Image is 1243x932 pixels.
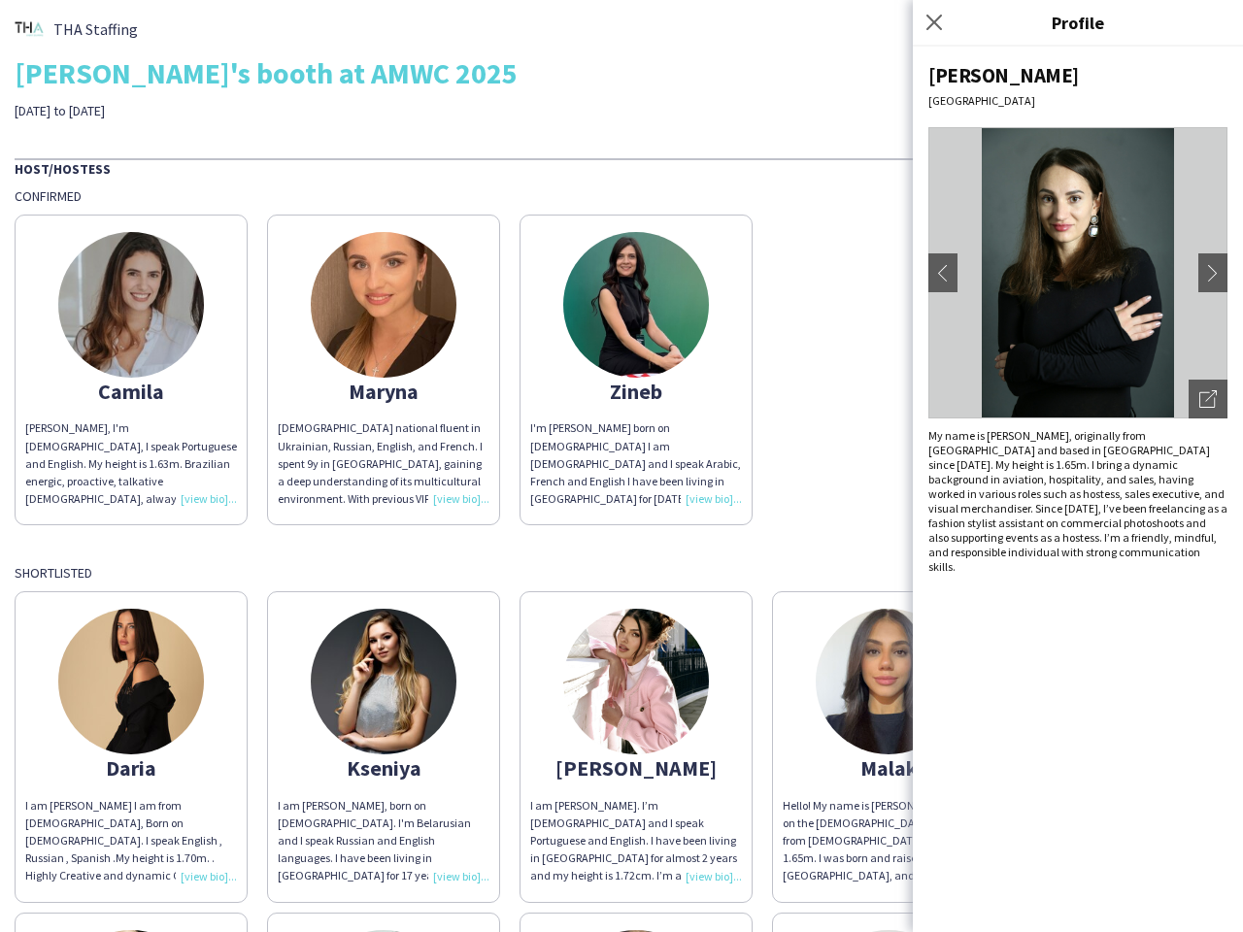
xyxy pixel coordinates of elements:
[278,383,489,400] div: Maryna
[15,58,1228,87] div: [PERSON_NAME]'s booth at AMWC 2025
[25,759,237,777] div: Daria
[1189,380,1227,418] div: Open photos pop-in
[530,759,742,777] div: [PERSON_NAME]
[15,158,1228,178] div: Host/Hostess
[278,759,489,777] div: Kseniya
[816,609,961,754] img: thumb-670adb23170e3.jpeg
[928,62,1227,88] div: [PERSON_NAME]
[928,428,1227,574] div: My name is [PERSON_NAME], originally from [GEOGRAPHIC_DATA] and based in [GEOGRAPHIC_DATA] since ...
[783,759,994,777] div: Malak
[563,609,709,754] img: thumb-ea90278e-f7ba-47c0-a5d4-36582162575c.jpg
[311,609,456,754] img: thumb-6137c2e20776d.jpeg
[58,609,204,754] img: thumb-6059cd74897af.jpg
[928,127,1227,418] img: Crew avatar or photo
[53,20,138,38] span: THA Staffing
[278,798,483,901] span: I am [PERSON_NAME], born on [DEMOGRAPHIC_DATA]. I'm Belarusian and I speak Russian and English la...
[15,564,1228,582] div: Shortlisted
[783,797,994,885] div: Hello! My name is [PERSON_NAME], born on the [DEMOGRAPHIC_DATA] and I’m from [DEMOGRAPHIC_DATA]. ...
[563,232,709,378] img: thumb-8fa862a2-4ba6-4d8c-b812-4ab7bb08ac6d.jpg
[15,102,440,119] div: [DATE] to [DATE]
[58,232,204,378] img: thumb-6246947601a70.jpeg
[25,383,237,400] div: Camila
[928,93,1227,108] div: [GEOGRAPHIC_DATA]
[530,797,742,885] div: I am [PERSON_NAME]. I’m [DEMOGRAPHIC_DATA] and I speak Portuguese and English. I have been living...
[15,15,44,44] img: thumb-e872ffd7-0c75-4aa4-86fa-e9fb882d4165.png
[311,232,456,378] img: thumb-671b7c58dfd28.jpeg
[278,419,489,508] div: [DEMOGRAPHIC_DATA] national fluent in Ukrainian, Russian, English, and French. I spent 9y in [GEO...
[25,419,237,508] div: [PERSON_NAME], I'm [DEMOGRAPHIC_DATA], I speak Portuguese and English. My height is 1.63m. Brazil...
[530,383,742,400] div: Zineb
[530,419,742,508] div: I'm [PERSON_NAME] born on [DEMOGRAPHIC_DATA] I am [DEMOGRAPHIC_DATA] and I speak Arabic, French a...
[15,187,1228,205] div: Confirmed
[913,10,1243,35] h3: Profile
